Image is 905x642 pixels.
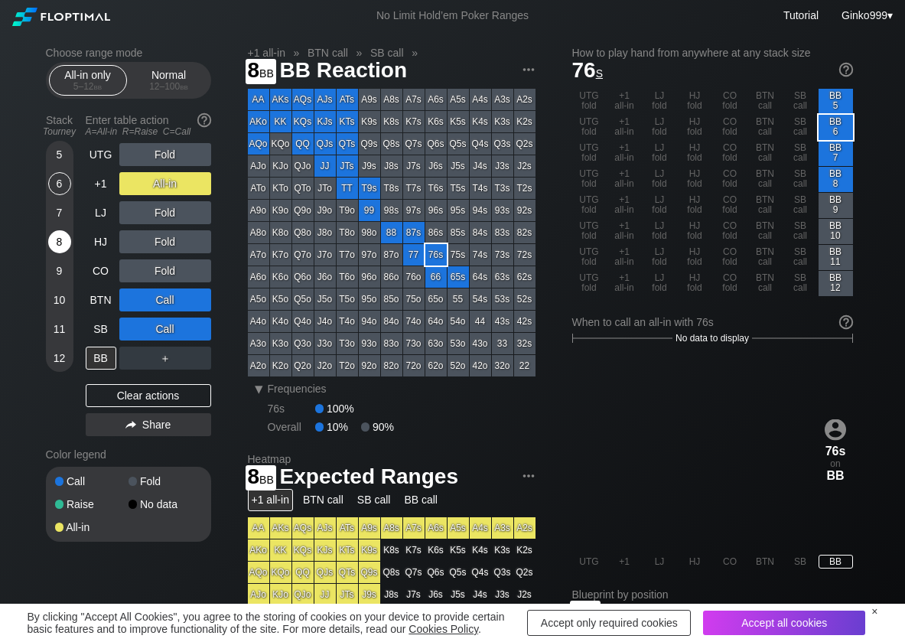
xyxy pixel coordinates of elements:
[285,47,308,59] span: »
[248,288,269,310] div: A5o
[337,266,358,288] div: T6o
[314,288,336,310] div: J5o
[514,111,536,132] div: K2s
[825,419,846,440] img: icon-avatar.b40e07d9.svg
[270,133,291,155] div: KQo
[607,167,642,192] div: +1 all-in
[572,167,607,192] div: UTG fold
[470,244,491,266] div: 74s
[713,89,747,114] div: CO fold
[381,200,402,221] div: 98s
[314,266,336,288] div: J6o
[381,155,402,177] div: J8s
[492,200,513,221] div: 93s
[292,222,314,243] div: Q8o
[470,89,491,110] div: A4s
[119,288,211,311] div: Call
[86,143,116,166] div: UTG
[678,115,712,140] div: HJ fold
[425,222,447,243] div: 86s
[248,133,269,155] div: AQo
[783,115,818,140] div: SB call
[270,333,291,354] div: K3o
[359,178,380,199] div: T9s
[520,468,537,484] img: ellipsis.fd386fe8.svg
[337,133,358,155] div: QTs
[248,244,269,266] div: A7o
[514,333,536,354] div: 32s
[713,219,747,244] div: CO fold
[492,155,513,177] div: J3s
[470,178,491,199] div: T4s
[448,155,469,177] div: J5s
[86,201,116,224] div: LJ
[403,333,425,354] div: 73o
[783,193,818,218] div: SB call
[470,111,491,132] div: K4s
[292,333,314,354] div: Q3o
[248,222,269,243] div: A8o
[470,288,491,310] div: 54s
[314,133,336,155] div: QJs
[678,89,712,114] div: HJ fold
[838,61,855,78] img: help.32db89a4.svg
[314,222,336,243] div: J8o
[381,89,402,110] div: A8s
[12,8,110,26] img: Floptimal logo
[86,288,116,311] div: BTN
[359,155,380,177] div: J9s
[448,111,469,132] div: K5s
[470,133,491,155] div: Q4s
[270,111,291,132] div: KK
[314,111,336,132] div: KJs
[492,244,513,266] div: 73s
[783,141,818,166] div: SB call
[572,245,607,270] div: UTG fold
[607,115,642,140] div: +1 all-in
[819,193,853,218] div: BB 9
[838,7,895,24] div: ▾
[425,200,447,221] div: 96s
[48,288,71,311] div: 10
[527,610,691,636] div: Accept only required cookies
[48,172,71,195] div: 6
[783,89,818,114] div: SB call
[404,47,426,59] span: »
[448,133,469,155] div: Q5s
[713,271,747,296] div: CO fold
[46,47,211,59] h2: Choose range mode
[748,219,783,244] div: BTN call
[292,155,314,177] div: QJo
[94,81,103,92] span: bb
[119,230,211,253] div: Fold
[448,222,469,243] div: 85s
[703,611,865,635] div: Accept all cookies
[259,64,274,80] span: bb
[381,133,402,155] div: Q8s
[425,333,447,354] div: 63o
[270,89,291,110] div: AKs
[514,133,536,155] div: Q2s
[572,219,607,244] div: UTG fold
[278,59,409,84] span: BB Reaction
[292,111,314,132] div: KQs
[314,178,336,199] div: JTo
[134,66,204,95] div: Normal
[819,167,853,192] div: BB 8
[292,311,314,332] div: Q4o
[359,311,380,332] div: 94o
[572,58,604,82] span: 76
[607,193,642,218] div: +1 all-in
[292,355,314,376] div: Q2o
[492,311,513,332] div: 43s
[470,311,491,332] div: 44
[381,222,402,243] div: 88
[53,66,123,95] div: All-in only
[643,219,677,244] div: LJ fold
[359,288,380,310] div: 95o
[305,46,350,60] span: BTN call
[381,333,402,354] div: 83o
[748,167,783,192] div: BTN call
[470,333,491,354] div: 43o
[337,155,358,177] div: JTs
